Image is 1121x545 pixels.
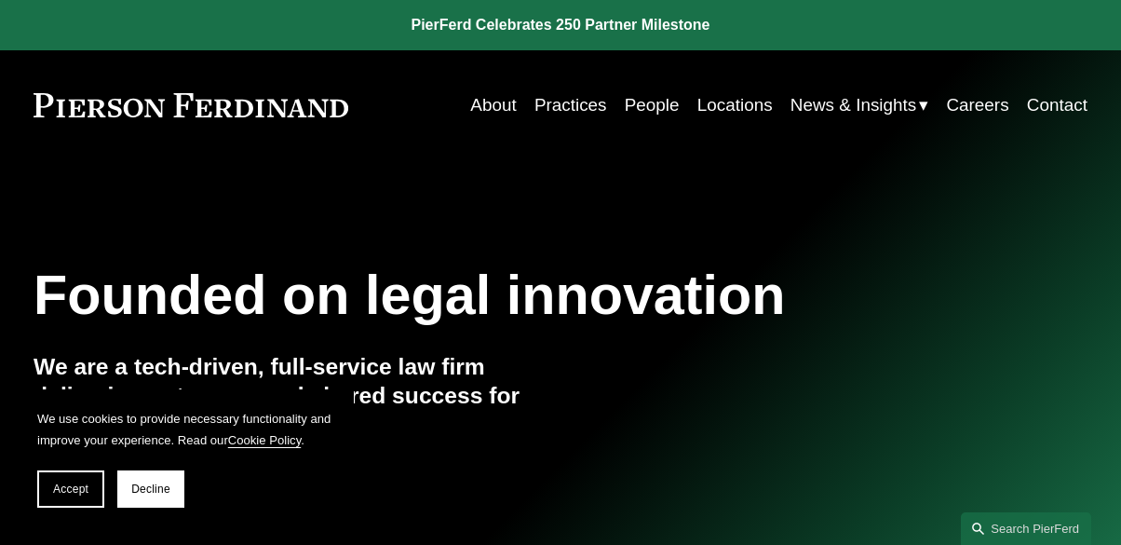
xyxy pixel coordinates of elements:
a: Careers [946,88,1008,123]
a: folder dropdown [790,88,928,123]
p: We use cookies to provide necessary functionality and improve your experience. Read our . [37,408,335,452]
span: Decline [131,483,170,496]
a: Cookie Policy [228,433,301,447]
button: Decline [117,470,184,508]
span: Accept [53,483,88,496]
a: Practices [534,88,607,123]
a: Locations [697,88,773,123]
h1: Founded on legal innovation [34,264,912,327]
a: About [470,88,516,123]
a: People [625,88,680,123]
button: Accept [37,470,104,508]
h4: We are a tech-driven, full-service law firm delivering outcomes and shared success for our global... [34,352,560,440]
span: News & Insights [790,89,916,121]
section: Cookie banner [19,389,354,526]
a: Search this site [961,512,1091,545]
a: Contact [1027,88,1087,123]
